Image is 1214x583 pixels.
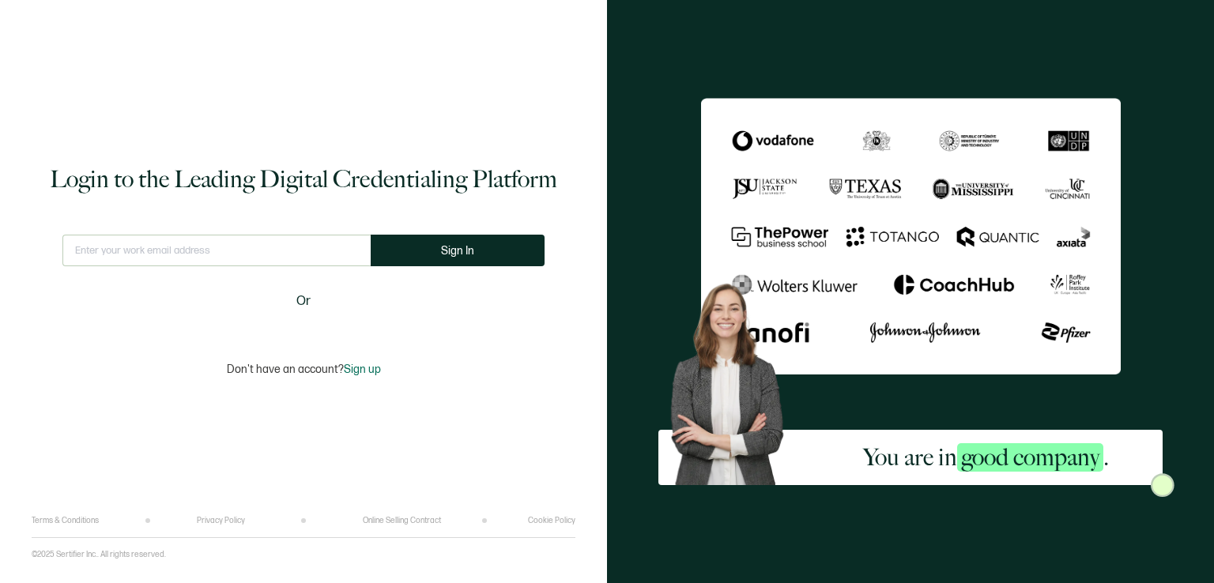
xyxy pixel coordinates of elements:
[50,164,557,195] h1: Login to the Leading Digital Credentialing Platform
[1151,473,1174,497] img: Sertifier Login
[528,516,575,525] a: Cookie Policy
[227,363,381,376] p: Don't have an account?
[344,363,381,376] span: Sign up
[701,98,1121,374] img: Sertifier Login - You are in <span class="strong-h">good company</span>.
[197,516,245,525] a: Privacy Policy
[371,235,545,266] button: Sign In
[62,235,371,266] input: Enter your work email address
[32,550,166,559] p: ©2025 Sertifier Inc.. All rights reserved.
[32,516,99,525] a: Terms & Conditions
[363,516,441,525] a: Online Selling Contract
[957,443,1103,472] span: good company
[296,291,311,311] span: Or
[658,273,809,485] img: Sertifier Login - You are in <span class="strong-h">good company</span>. Hero
[863,442,1109,473] h2: You are in .
[441,245,474,257] span: Sign In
